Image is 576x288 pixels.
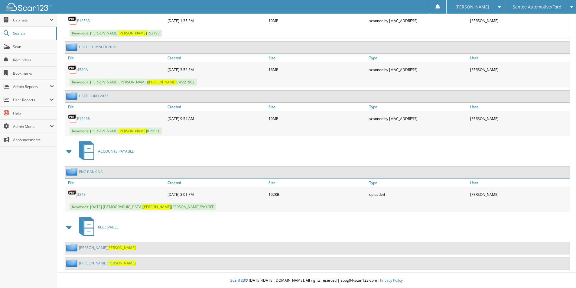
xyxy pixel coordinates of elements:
div: [DATE] 3:52 PM [166,63,267,76]
a: File [65,54,166,62]
a: RECEIVABLE [75,215,119,239]
span: Help [13,111,54,116]
div: 102KB [267,188,368,200]
a: Created [166,54,267,62]
a: User [469,103,570,111]
span: Search [13,31,53,36]
img: folder2.png [66,92,79,100]
span: Scan [13,44,54,49]
a: [PERSON_NAME][PERSON_NAME] [79,260,136,266]
a: Privacy Policy [380,278,403,283]
iframe: Chat Widget [546,259,576,288]
a: Type [368,179,469,187]
img: PDF.png [68,190,77,199]
a: File [65,179,166,187]
span: [PERSON_NAME] [148,79,176,85]
img: folder2.png [66,168,79,176]
span: Cabinets [13,18,50,23]
span: Admin Reports [13,84,50,89]
span: Keywords: [PERSON_NAME] 015851 [70,128,162,134]
span: [PERSON_NAME] [107,260,136,266]
a: User [469,54,570,62]
div: © [DATE]-[DATE] [DOMAIN_NAME]. All rights reserved | appg04-scan123-com | [57,273,576,288]
a: PNC BANK NA [79,169,103,174]
div: [PERSON_NAME] [469,63,570,76]
span: [PERSON_NAME] [143,204,171,209]
div: [PERSON_NAME] [469,112,570,125]
a: File [65,103,166,111]
div: 10MB [267,112,368,125]
a: ACCOUNTS PAYABLE [75,139,134,163]
a: Created [166,179,267,187]
a: Type [368,54,469,62]
a: Type [368,103,469,111]
div: scanned by [MAC_ADDRESS] [368,15,469,27]
div: [PERSON_NAME] [469,15,570,27]
a: USED FORD 2022 [79,93,108,99]
img: PDF.png [68,114,77,123]
a: [PERSON_NAME][PERSON_NAME] [79,245,136,250]
img: folder2.png [66,259,79,267]
span: Reminders [13,57,54,63]
div: scanned by [MAC_ADDRESS] [368,63,469,76]
span: [PERSON_NAME] [119,31,147,36]
span: [PERSON_NAME] [455,5,489,9]
a: 4539A [77,67,88,72]
span: Admin Menu [13,124,50,129]
span: Bookmarks [13,71,54,76]
div: [DATE] 3:01 PM [166,188,267,200]
span: Santee Automotive/Ford [513,5,561,9]
div: [DATE] 1:35 PM [166,15,267,27]
span: [PERSON_NAME] [119,128,147,134]
a: USED CHRYSLER 2019 [79,44,116,50]
span: Keywords: [PERSON_NAME] [PERSON_NAME] EW221902 [70,79,197,86]
img: PDF.png [68,65,77,74]
a: User [469,179,570,187]
a: Size [267,54,368,62]
a: P12268 [77,116,90,121]
span: Keywords: [DATE] [DEMOGRAPHIC_DATA] [PERSON_NAME]/PAYOFF [70,203,216,210]
a: Created [166,103,267,111]
div: scanned by [MAC_ADDRESS] [368,112,469,125]
img: folder2.png [66,244,79,251]
div: uploaded [368,188,469,200]
span: Keywords: [PERSON_NAME] 153795 [70,30,162,37]
img: scan123-logo-white.svg [6,3,51,11]
img: PDF.png [68,16,77,25]
div: [DATE] 9:54 AM [166,112,267,125]
a: Size [267,179,368,187]
div: 10MB [267,15,368,27]
a: P12533 [77,18,90,23]
span: Announcements [13,137,54,142]
span: Scan123 [230,278,245,283]
span: [PERSON_NAME] [107,245,136,250]
div: 16MB [267,63,368,76]
span: ACCOUNTS PAYABLE [98,149,134,154]
a: 3243 [77,192,86,197]
span: User Reports [13,97,50,102]
span: RECEIVABLE [98,225,119,230]
div: [PERSON_NAME] [469,188,570,200]
a: Size [267,103,368,111]
img: folder2.png [66,43,79,51]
